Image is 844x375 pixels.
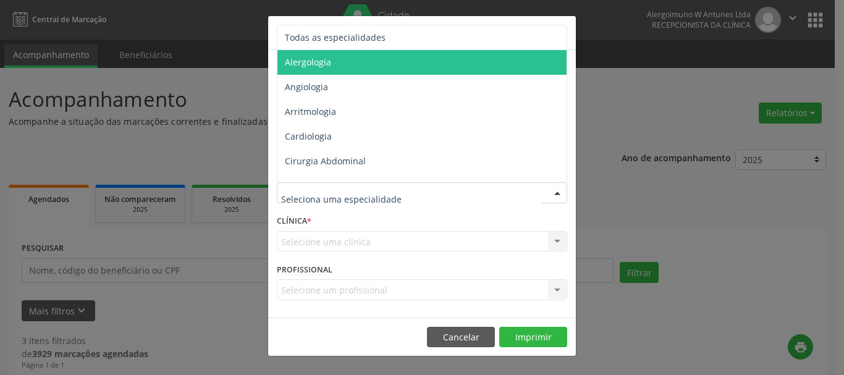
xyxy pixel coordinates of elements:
button: Cancelar [427,327,495,348]
span: Cirurgia Bariatrica [285,180,361,192]
label: PROFISSIONAL [277,260,332,279]
label: CLÍNICA [277,212,311,231]
input: Seleciona uma especialidade [281,187,542,211]
span: Arritmologia [285,106,336,117]
span: Alergologia [285,56,331,68]
button: Imprimir [499,327,567,348]
span: Todas as especialidades [285,32,386,43]
button: Close [551,16,576,46]
span: Angiologia [285,81,328,93]
span: Cirurgia Abdominal [285,155,366,167]
h5: Relatório de agendamentos [277,25,418,41]
span: Cardiologia [285,130,332,142]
